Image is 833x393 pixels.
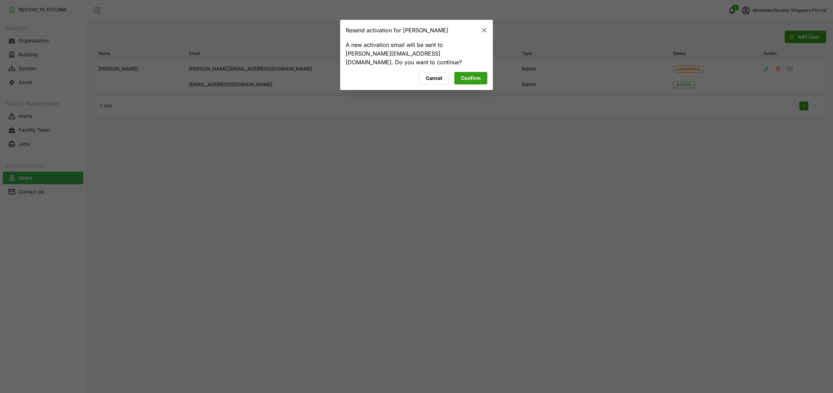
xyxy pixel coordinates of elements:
h2: Resend activation for [PERSON_NAME] [346,27,448,33]
div: A new activation email will be sent to [PERSON_NAME][EMAIL_ADDRESS][DOMAIN_NAME]. Do you want to ... [346,41,487,66]
span: Confirm [461,72,481,84]
span: Cancel [426,72,442,84]
button: Confirm [454,72,487,84]
button: Cancel [419,72,449,84]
